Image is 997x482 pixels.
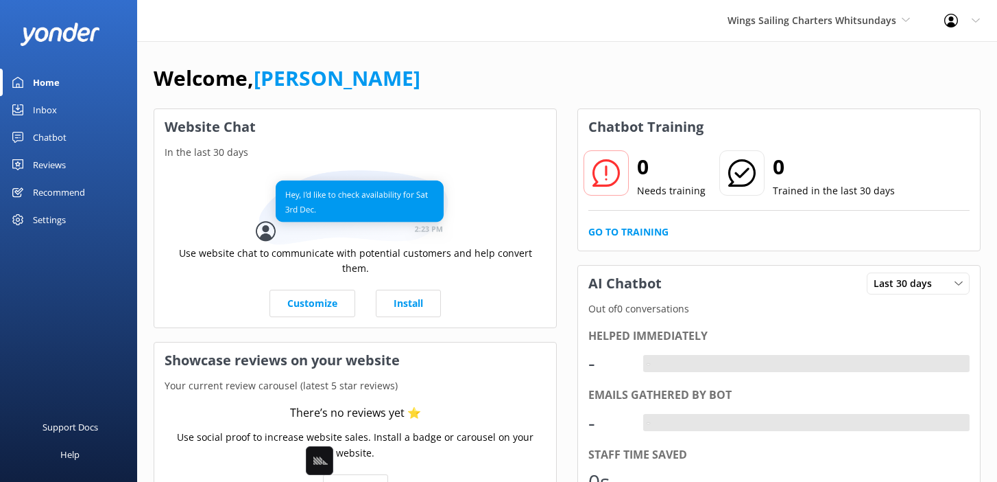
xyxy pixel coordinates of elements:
[643,414,653,432] div: -
[33,124,67,151] div: Chatbot
[154,62,420,95] h1: Welcome,
[21,23,99,45] img: yonder-white-logo.png
[290,404,421,422] div: There’s no reviews yet ⭐
[588,446,970,464] div: Staff time saved
[256,170,455,245] img: conversation...
[154,343,556,378] h3: Showcase reviews on your website
[43,413,98,441] div: Support Docs
[376,290,441,317] a: Install
[33,179,85,206] div: Recommend
[637,183,706,198] p: Needs training
[588,347,629,380] div: -
[165,246,546,277] p: Use website chat to communicate with potential customers and help convert them.
[165,430,546,461] p: Use social proof to increase website sales. Install a badge or carousel on your website.
[588,328,970,345] div: Helped immediately
[588,225,669,240] a: Go to Training
[578,301,980,317] p: Out of 0 conversations
[588,406,629,439] div: -
[578,266,672,301] h3: AI Chatbot
[269,290,355,317] a: Customize
[588,387,970,404] div: Emails gathered by bot
[578,109,714,145] h3: Chatbot Training
[33,151,66,179] div: Reviews
[154,109,556,145] h3: Website Chat
[254,64,420,92] a: [PERSON_NAME]
[637,150,706,183] h2: 0
[874,276,940,291] span: Last 30 days
[60,441,80,468] div: Help
[33,96,57,124] div: Inbox
[154,145,556,160] p: In the last 30 days
[728,14,896,27] span: Wings Sailing Charters Whitsundays
[33,69,60,96] div: Home
[773,183,895,198] p: Trained in the last 30 days
[773,150,895,183] h2: 0
[154,378,556,393] p: Your current review carousel (latest 5 star reviews)
[33,206,66,233] div: Settings
[643,355,653,373] div: -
